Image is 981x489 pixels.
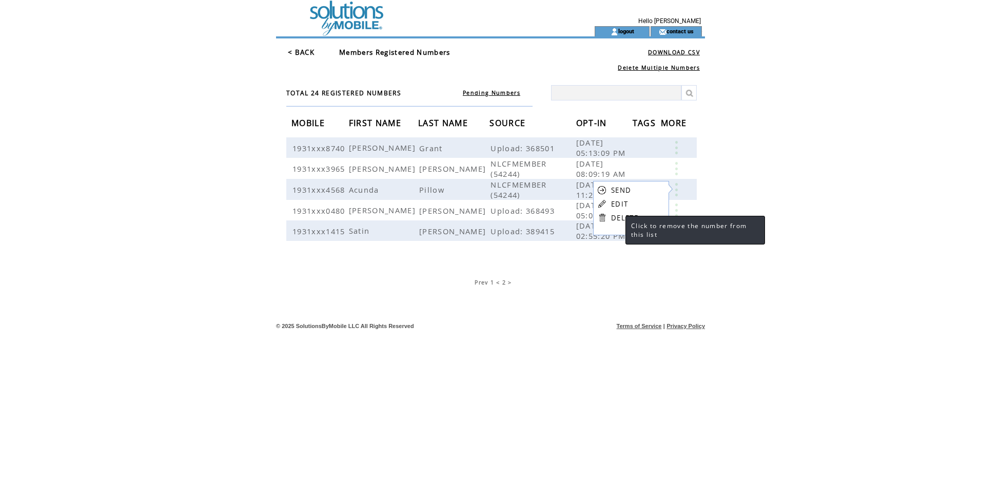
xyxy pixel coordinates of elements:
[611,28,618,36] img: account_icon.gif
[617,323,662,329] a: Terms of Service
[349,205,418,215] span: [PERSON_NAME]
[611,199,628,209] a: EDIT
[292,226,348,236] span: 1931xxx1415
[291,115,327,134] span: MOBILE
[618,28,634,34] a: logout
[349,226,372,236] span: Satin
[419,164,488,174] span: [PERSON_NAME]
[496,279,512,286] span: < 2 >
[490,279,494,286] a: 1
[618,64,700,71] a: Delete Multiple Numbers
[349,185,382,195] span: Acunda
[475,279,488,286] a: Prev
[490,226,557,236] span: Upload: 389415
[490,179,546,200] span: NLCFMEMBER (54244)
[489,119,528,126] a: SOURCE
[292,206,348,216] span: 1931xxx0480
[349,142,418,153] span: [PERSON_NAME]
[661,115,689,134] span: MORE
[419,143,445,153] span: Grant
[666,323,705,329] a: Privacy Policy
[576,158,629,179] span: [DATE] 08:09:19 AM
[276,323,414,329] span: © 2025 SolutionsByMobile LLC All Rights Reserved
[292,164,348,174] span: 1931xxx3965
[576,179,629,200] span: [DATE] 11:24:11 AM
[419,206,488,216] span: [PERSON_NAME]
[648,49,700,56] a: DOWNLOAD CSV
[611,213,638,222] a: DELETE
[490,158,546,179] span: NLCFMEMBER (54244)
[292,143,348,153] span: 1931xxx8740
[659,28,666,36] img: contact_us_icon.gif
[576,119,610,126] a: OPT-IN
[291,119,327,126] a: MOBILE
[349,115,404,134] span: FIRST NAME
[349,119,404,126] a: FIRST NAME
[631,221,747,239] span: Click to remove the number from this list
[638,17,701,25] span: Hello [PERSON_NAME]
[339,48,450,57] span: Members Registered Numbers
[489,115,528,134] span: SOURCE
[463,89,520,96] a: Pending Numbers
[288,48,315,57] a: < BACK
[576,220,629,241] span: [DATE] 02:55:20 PM
[292,185,348,195] span: 1931xxx4568
[349,164,418,174] span: [PERSON_NAME]
[490,143,557,153] span: Upload: 368501
[633,119,658,126] a: TAGS
[418,115,470,134] span: LAST NAME
[419,185,447,195] span: Pillow
[611,186,631,195] a: SEND
[418,119,470,126] a: LAST NAME
[576,115,610,134] span: OPT-IN
[633,115,658,134] span: TAGS
[663,323,665,329] span: |
[419,226,488,236] span: [PERSON_NAME]
[576,200,629,220] span: [DATE] 05:00:20 PM
[286,89,401,97] span: TOTAL 24 REGISTERED NUMBERS
[666,28,694,34] a: contact us
[576,137,629,158] span: [DATE] 05:13:09 PM
[490,206,557,216] span: Upload: 368493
